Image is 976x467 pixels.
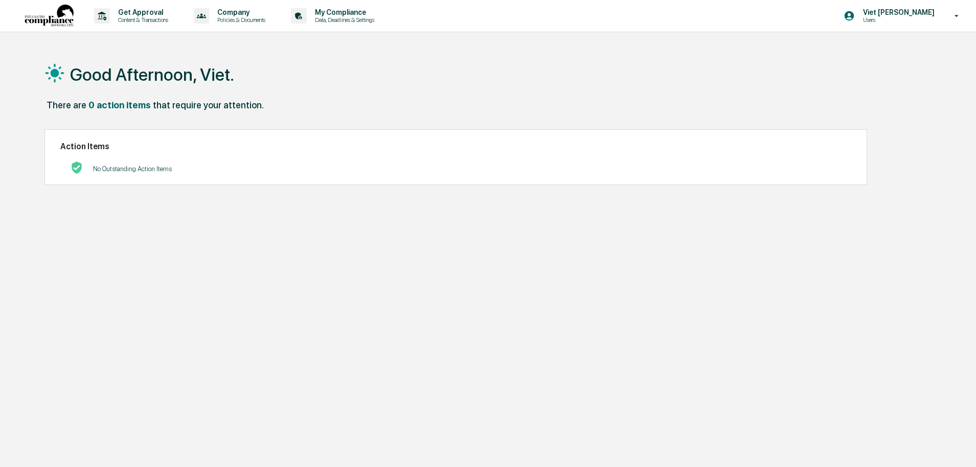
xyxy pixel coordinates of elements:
p: My Compliance [307,8,379,16]
h2: Action Items [60,142,851,151]
p: Viet [PERSON_NAME] [855,8,940,16]
h1: Good Afternoon, Viet. [70,64,234,85]
p: Users [855,16,940,24]
p: Content & Transactions [110,16,173,24]
div: that require your attention. [153,100,264,110]
p: Get Approval [110,8,173,16]
p: Data, Deadlines & Settings [307,16,379,24]
div: 0 action items [88,100,151,110]
img: logo [25,5,74,28]
p: No Outstanding Action Items [93,165,172,173]
p: Company [209,8,270,16]
p: Policies & Documents [209,16,270,24]
div: There are [47,100,86,110]
img: No Actions logo [71,161,83,174]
